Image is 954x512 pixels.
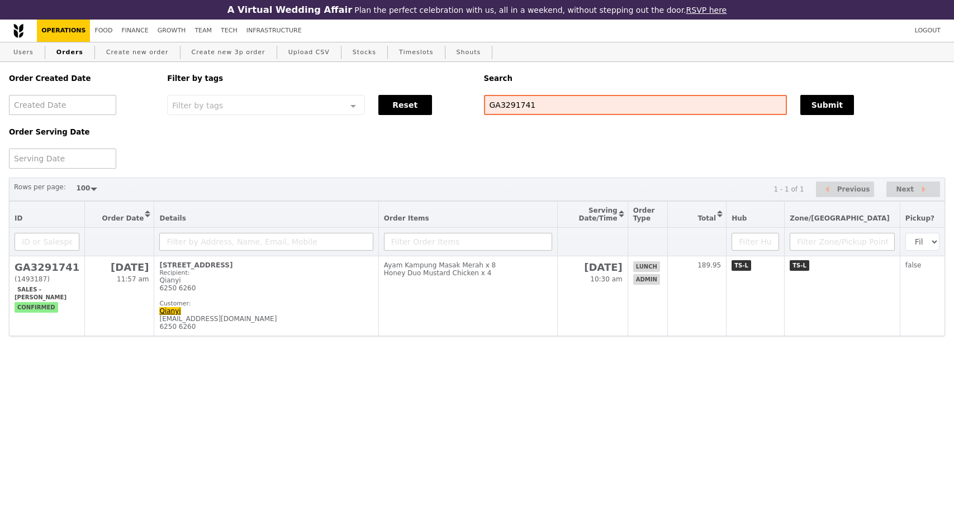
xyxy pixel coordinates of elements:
[633,207,655,222] span: Order Type
[563,261,623,273] h2: [DATE]
[395,42,438,63] a: Timeslots
[159,307,181,315] a: Qianyi
[172,100,223,110] span: Filter by tags
[633,274,660,285] span: admin
[790,260,809,271] span: TS-L
[732,233,779,251] input: Filter Hub
[384,233,552,251] input: Filter Order Items
[117,20,153,42] a: Finance
[9,128,154,136] h5: Order Serving Date
[886,181,940,198] button: Next
[90,261,149,273] h2: [DATE]
[227,4,352,15] h3: A Virtual Wedding Affair
[52,42,88,63] a: Orders
[484,74,946,83] h5: Search
[790,233,895,251] input: Filter Zone/Pickup Point
[484,95,787,115] input: Search any field
[187,42,270,63] a: Create new 3p order
[816,181,874,198] button: Previous
[15,284,69,303] span: Sales - [PERSON_NAME]
[732,260,751,271] span: TS-L
[13,23,23,38] img: Grain logo
[896,183,914,196] span: Next
[384,269,552,277] div: Honey Duo Mustard Chicken x 4
[190,20,216,42] a: Team
[15,233,79,251] input: ID or Salesperson name
[159,276,373,284] div: Qianyi
[378,95,432,115] button: Reset
[15,275,79,283] div: (1493187)
[159,300,373,307] div: Customer:
[9,74,154,83] h5: Order Created Date
[790,214,890,222] span: Zone/[GEOGRAPHIC_DATA]
[452,42,486,63] a: Shouts
[90,20,117,42] a: Food
[773,185,804,193] div: 1 - 1 of 1
[159,323,373,331] div: 6250 6260
[167,74,470,83] h5: Filter by tags
[216,20,242,42] a: Tech
[153,20,191,42] a: Growth
[117,275,149,283] span: 11:57 am
[15,214,22,222] span: ID
[633,261,660,272] span: lunch
[284,42,334,63] a: Upload CSV
[102,42,173,63] a: Create new order
[590,275,622,283] span: 10:30 am
[384,261,552,269] div: Ayam Kampung Masak Merah x 8
[800,95,854,115] button: Submit
[159,233,373,251] input: Filter by Address, Name, Email, Mobile
[15,302,58,313] span: confirmed
[348,42,381,63] a: Stocks
[905,214,934,222] span: Pickup?
[14,181,66,193] label: Rows per page:
[242,20,306,42] a: Infrastructure
[384,214,429,222] span: Order Items
[9,149,116,169] input: Serving Date
[910,20,945,42] a: Logout
[905,261,922,269] span: false
[686,6,727,15] a: RSVP here
[159,284,373,292] div: 6250 6260
[732,214,747,222] span: Hub
[159,4,795,15] div: Plan the perfect celebration with us, all in a weekend, without stepping out the door.
[697,261,721,269] span: 189.95
[9,42,38,63] a: Users
[159,261,373,269] div: [STREET_ADDRESS]
[159,269,373,276] div: Recipient:
[15,261,79,273] h2: GA3291741
[159,315,373,323] div: [EMAIL_ADDRESS][DOMAIN_NAME]
[837,183,870,196] span: Previous
[9,95,116,115] input: Created Date
[37,20,90,42] a: Operations
[159,214,186,222] span: Details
